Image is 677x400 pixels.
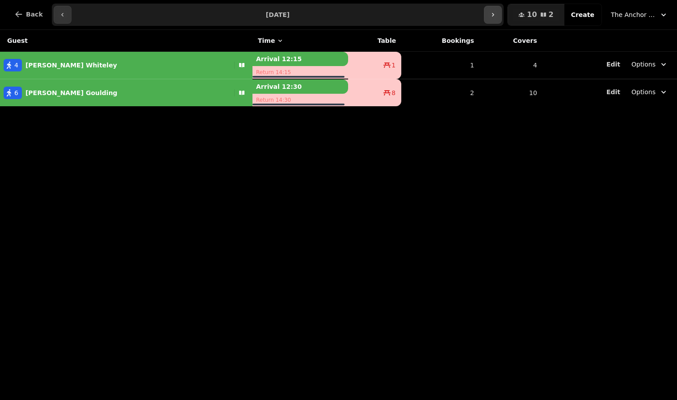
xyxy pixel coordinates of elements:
[25,61,117,70] p: [PERSON_NAME] Whiteley
[564,4,601,25] button: Create
[258,36,275,45] span: Time
[479,30,542,52] th: Covers
[252,52,348,66] p: Arrival 12:15
[606,89,620,95] span: Edit
[14,88,18,97] span: 6
[606,87,620,96] button: Edit
[626,84,673,100] button: Options
[631,60,656,69] span: Options
[252,94,348,106] p: Return 14:30
[14,61,18,70] span: 4
[606,7,673,23] button: The Anchor Inn
[401,52,479,79] td: 1
[252,66,348,79] p: Return 14:15
[401,79,479,106] td: 2
[549,11,554,18] span: 2
[25,88,118,97] p: [PERSON_NAME] Goulding
[7,4,50,25] button: Back
[606,61,620,67] span: Edit
[391,88,395,97] span: 8
[606,60,620,69] button: Edit
[508,4,564,25] button: 102
[479,52,542,79] td: 4
[391,61,395,70] span: 1
[626,56,673,72] button: Options
[611,10,656,19] span: The Anchor Inn
[26,11,43,17] span: Back
[571,12,594,18] span: Create
[258,36,284,45] button: Time
[527,11,537,18] span: 10
[252,79,348,94] p: Arrival 12:30
[401,30,479,52] th: Bookings
[348,30,401,52] th: Table
[631,87,656,96] span: Options
[479,79,542,106] td: 10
